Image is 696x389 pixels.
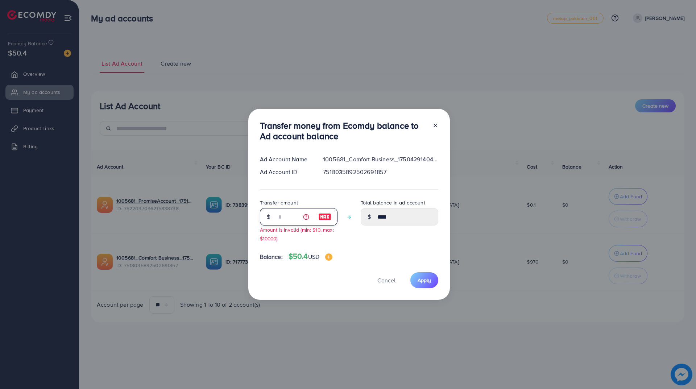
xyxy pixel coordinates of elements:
[318,212,331,221] img: image
[260,120,427,141] h3: Transfer money from Ecomdy balance to Ad account balance
[317,168,444,176] div: 7518035892502691857
[308,253,319,261] span: USD
[254,168,318,176] div: Ad Account ID
[260,199,298,206] label: Transfer amount
[361,199,425,206] label: Total balance in ad account
[260,253,283,261] span: Balance:
[368,272,405,288] button: Cancel
[260,226,334,241] small: Amount is invalid (min: $10, max: $10000)
[254,155,318,164] div: Ad Account Name
[317,155,444,164] div: 1005681_Comfort Business_1750429140479
[377,276,395,284] span: Cancel
[325,253,332,261] img: image
[289,252,332,261] h4: $50.4
[410,272,438,288] button: Apply
[418,277,431,284] span: Apply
